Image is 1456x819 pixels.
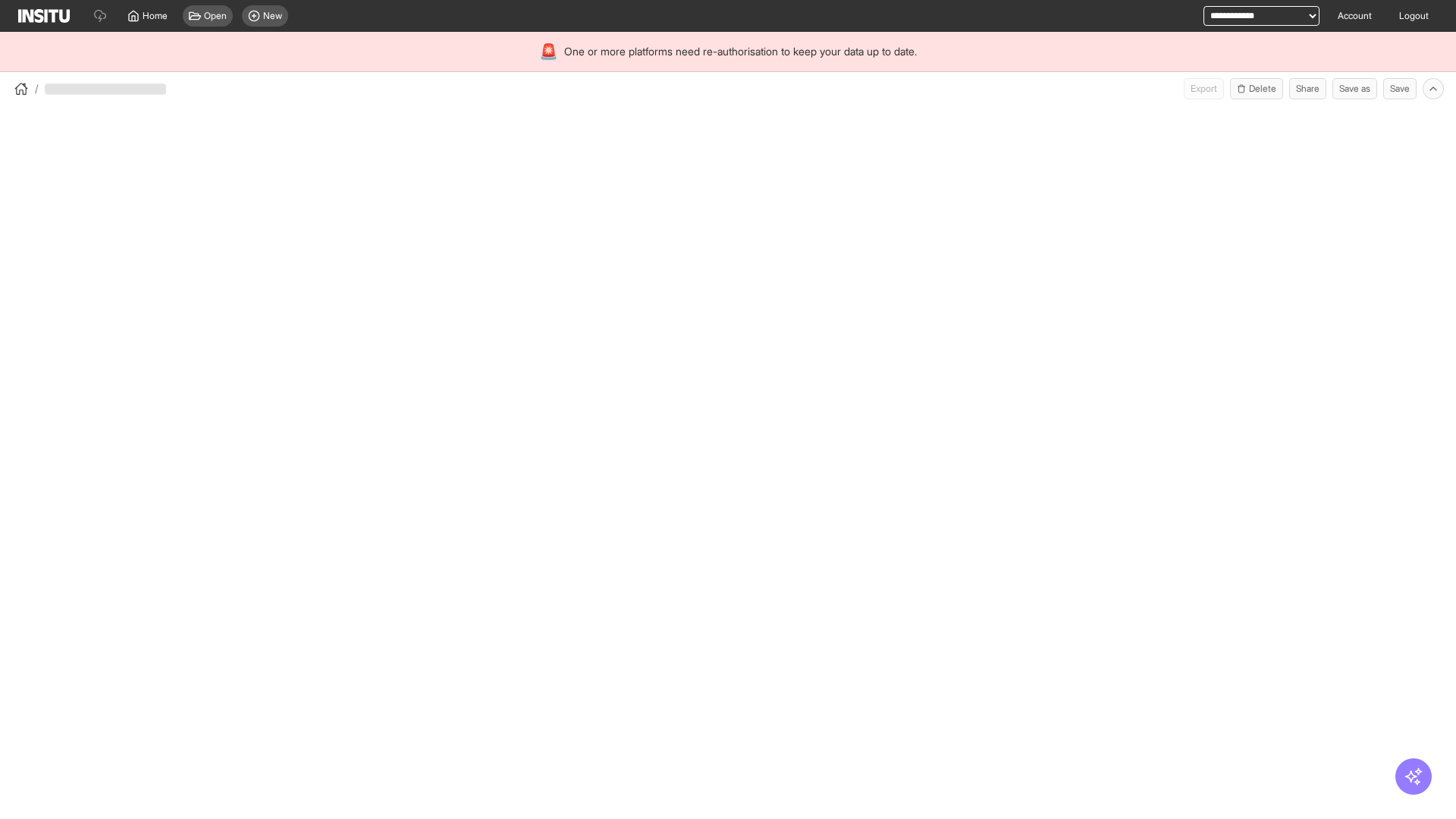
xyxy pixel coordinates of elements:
[18,9,70,23] img: Logo
[35,81,39,96] span: /
[143,10,168,22] span: Home
[263,10,282,22] span: New
[12,80,39,98] button: /
[564,44,917,59] span: One or more platforms need re-authorisation to keep your data up to date.
[1184,78,1224,99] button: Export
[1332,78,1377,99] button: Save as
[1230,78,1283,99] button: Delete
[1289,78,1326,99] button: Share
[539,41,558,62] div: 🚨
[1184,78,1224,99] span: Can currently only export from Insights reports.
[204,10,227,22] span: Open
[1383,78,1417,99] button: Save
